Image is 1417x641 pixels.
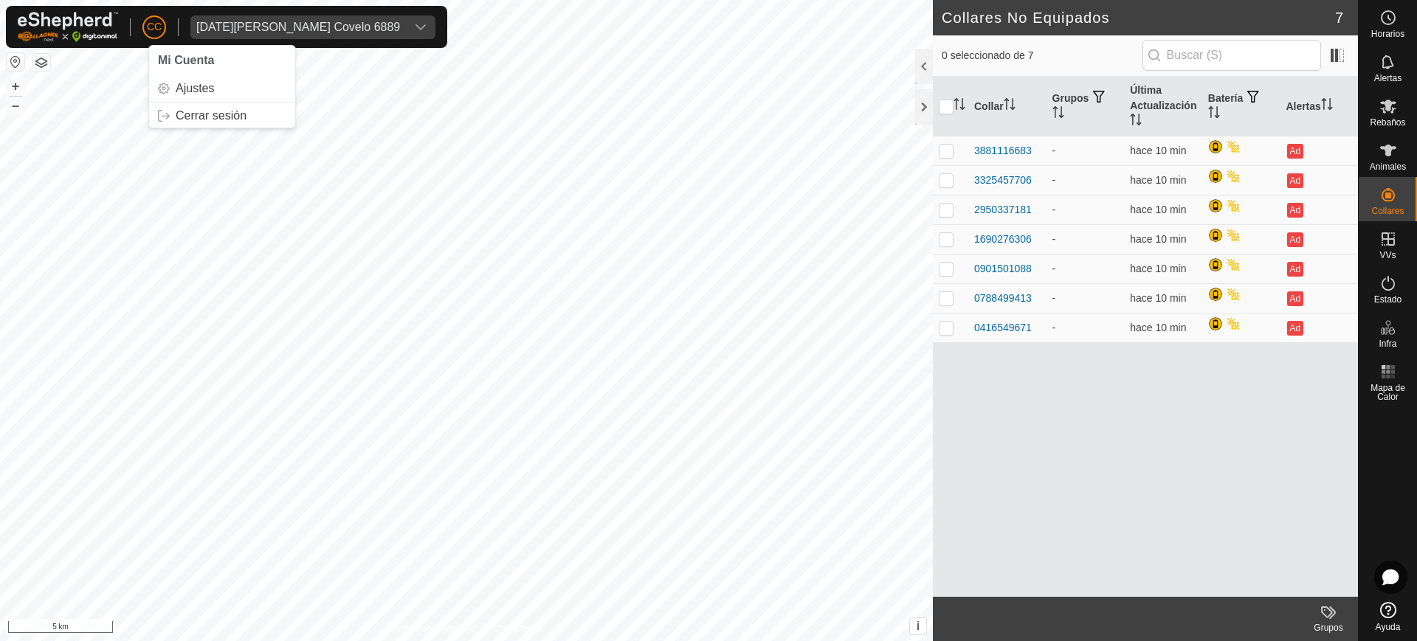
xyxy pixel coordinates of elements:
a: Ajustes [149,77,295,100]
h2: Collares No Equipados [942,9,1335,27]
button: Ad [1287,203,1303,218]
a: Política de Privacidad [390,622,475,635]
th: Alertas [1280,77,1358,136]
div: 0416549671 [974,320,1032,336]
div: 1690276306 [974,232,1032,247]
button: – [7,97,24,114]
span: 19 ago 2025, 8:00 [1130,322,1186,333]
span: Estado [1374,295,1402,304]
button: + [7,77,24,95]
span: 19 ago 2025, 8:00 [1130,263,1186,274]
p-sorticon: Activar para ordenar [1130,116,1142,128]
div: 2950337181 [974,202,1032,218]
span: 19 ago 2025, 8:00 [1130,233,1186,245]
span: 19 ago 2025, 8:00 [1130,292,1186,304]
td: - [1047,165,1125,195]
span: 19 ago 2025, 8:00 [1130,174,1186,186]
button: Ad [1287,291,1303,306]
span: Cerrar sesión [176,110,246,122]
a: Contáctenos [493,622,542,635]
th: Última Actualización [1124,77,1202,136]
td: - [1047,254,1125,283]
a: Ayuda [1359,596,1417,637]
span: Infra [1379,339,1396,348]
p-sorticon: Activar para ordenar [1208,108,1220,120]
span: 19 ago 2025, 8:00 [1130,204,1186,215]
span: Alertas [1374,74,1402,83]
span: 0 seleccionado de 7 [942,48,1142,63]
button: Ad [1287,262,1303,277]
p-sorticon: Activar para ordenar [954,100,965,112]
div: 0901501088 [974,261,1032,277]
div: 3325457706 [974,173,1032,188]
button: Ad [1287,144,1303,159]
p-sorticon: Activar para ordenar [1321,100,1333,112]
span: Mapa de Calor [1362,384,1413,401]
td: - [1047,224,1125,254]
span: Lucia Cortizo Covelo 6889 [190,15,406,39]
button: Restablecer Mapa [7,53,24,71]
span: Horarios [1371,30,1404,38]
button: Capas del Mapa [32,54,50,72]
div: dropdown trigger [406,15,435,39]
button: Ad [1287,173,1303,188]
p-sorticon: Activar para ordenar [1052,108,1064,120]
button: Ad [1287,321,1303,336]
div: 3881116683 [974,143,1032,159]
button: Ad [1287,232,1303,247]
span: Animales [1370,162,1406,171]
td: - [1047,283,1125,313]
div: [DATE][PERSON_NAME] Covelo 6889 [196,21,400,33]
td: - [1047,136,1125,165]
span: Ajustes [176,83,214,94]
input: Buscar (S) [1142,40,1321,71]
span: Rebaños [1370,118,1405,127]
span: VVs [1379,251,1396,260]
button: i [910,618,926,634]
img: Logo Gallagher [18,12,118,42]
span: 19 ago 2025, 8:00 [1130,145,1186,156]
th: Batería [1202,77,1280,136]
span: CC [147,19,162,35]
a: Cerrar sesión [149,104,295,128]
span: Collares [1371,207,1404,215]
th: Grupos [1047,77,1125,136]
span: 7 [1335,7,1343,29]
p-sorticon: Activar para ordenar [1004,100,1016,112]
span: i [917,620,920,632]
div: 0788499413 [974,291,1032,306]
div: Grupos [1299,621,1358,634]
td: - [1047,313,1125,342]
span: Ayuda [1376,623,1401,631]
td: - [1047,195,1125,224]
th: Collar [968,77,1047,136]
span: Mi Cuenta [158,54,214,66]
